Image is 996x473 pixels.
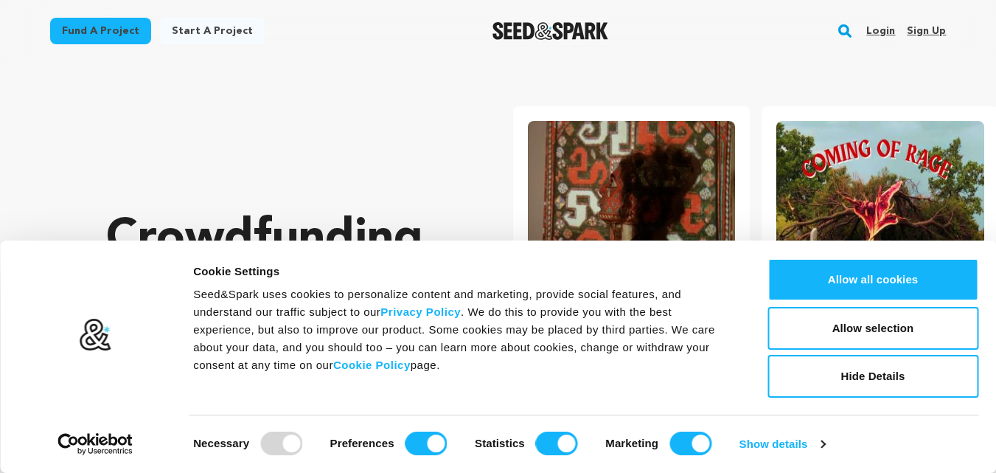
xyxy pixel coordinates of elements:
a: Cookie Policy [333,359,411,371]
div: Seed&Spark uses cookies to personalize content and marketing, provide social features, and unders... [193,286,734,374]
a: Seed&Spark Homepage [492,22,608,40]
strong: Statistics [475,437,525,449]
a: Start a project [160,18,265,44]
button: Hide Details [767,355,978,398]
img: Coming of Rage image [776,121,984,263]
a: Privacy Policy [380,305,461,318]
a: Sign up [907,19,946,43]
a: Show details [739,433,825,455]
img: logo [79,318,112,352]
img: Seed&Spark Logo Dark Mode [492,22,608,40]
img: The Dragon Under Our Feet image [528,121,736,263]
button: Allow all cookies [767,258,978,301]
a: Fund a project [50,18,151,44]
strong: Necessary [193,437,249,449]
div: Cookie Settings [193,263,734,280]
p: Crowdfunding that . [106,210,454,387]
a: Login [866,19,895,43]
strong: Preferences [330,437,394,449]
strong: Marketing [605,437,658,449]
button: Allow selection [767,307,978,350]
a: Usercentrics Cookiebot - opens in a new window [31,433,160,455]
